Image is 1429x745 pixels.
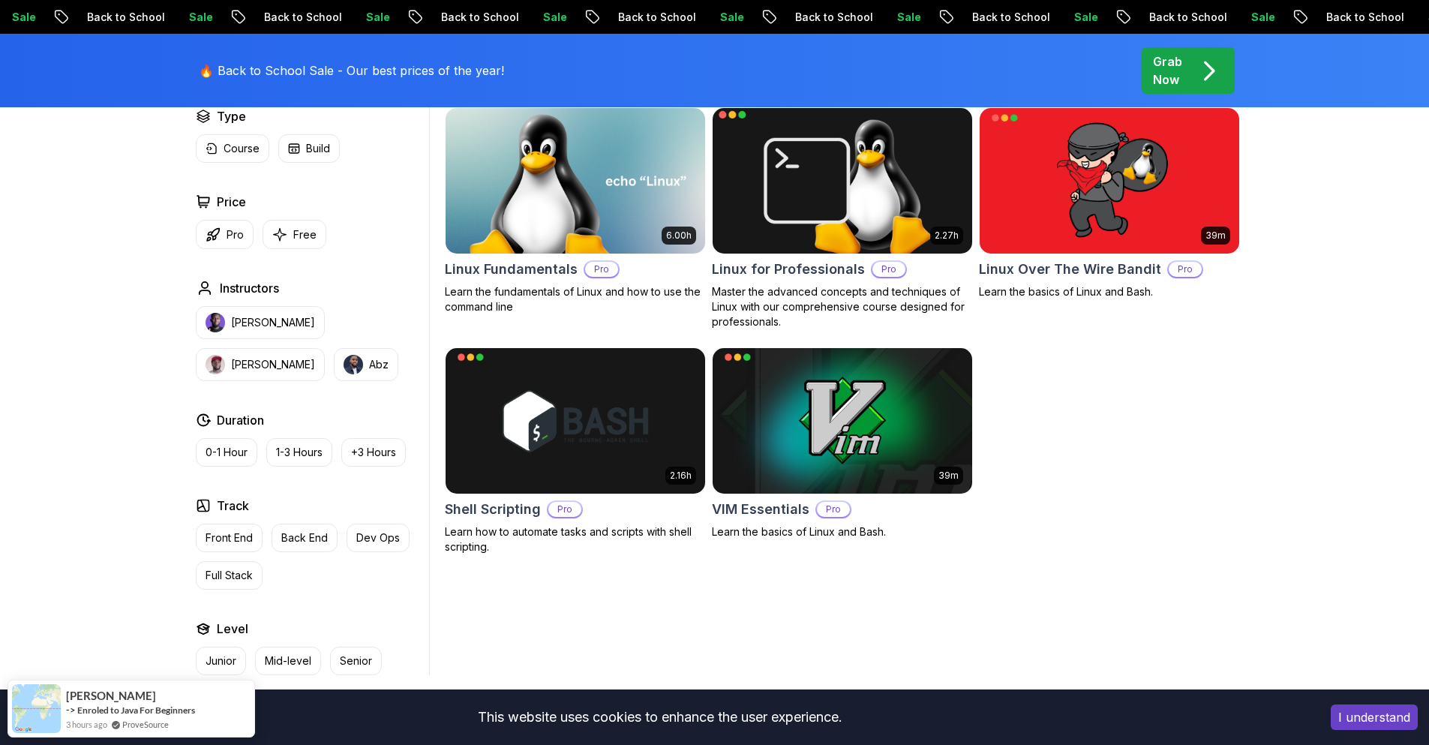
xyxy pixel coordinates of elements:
button: 1-3 Hours [266,438,332,467]
p: [PERSON_NAME] [231,357,315,372]
p: Sale [354,10,402,25]
button: Front End [196,524,263,552]
a: Shell Scripting card2.16hShell ScriptingProLearn how to automate tasks and scripts with shell scr... [445,347,706,554]
p: Master the advanced concepts and techniques of Linux with our comprehensive course designed for p... [712,284,973,329]
p: Sale [177,10,225,25]
p: 2.27h [935,230,959,242]
a: Linux Over The Wire Bandit card39mLinux Over The Wire BanditProLearn the basics of Linux and Bash. [979,107,1240,299]
p: Build [306,141,330,156]
p: Course [224,141,260,156]
p: Learn the basics of Linux and Bash. [712,524,973,539]
button: Mid-level [255,647,321,675]
p: Junior [206,653,236,668]
span: -> [66,704,76,716]
p: Pro [1169,262,1202,277]
button: instructor imgAbz [334,348,398,381]
span: [PERSON_NAME] [66,689,156,702]
h2: Linux for Professionals [712,259,865,280]
p: Learn how to automate tasks and scripts with shell scripting. [445,524,706,554]
p: Free [293,227,317,242]
p: Back to School [783,10,885,25]
p: Front End [206,530,253,545]
img: VIM Essentials card [713,348,972,494]
img: instructor img [344,355,363,374]
p: Pro [585,262,618,277]
img: Linux for Professionals card [706,104,978,257]
h2: Level [217,620,248,638]
p: Back to School [960,10,1062,25]
p: Learn the basics of Linux and Bash. [979,284,1240,299]
p: [PERSON_NAME] [231,315,315,330]
a: Linux Fundamentals card6.00hLinux FundamentalsProLearn the fundamentals of Linux and how to use t... [445,107,706,314]
button: Junior [196,647,246,675]
a: ProveSource [122,718,169,731]
p: Full Stack [206,568,253,583]
p: Back to School [75,10,177,25]
p: 1-3 Hours [276,445,323,460]
p: Pro [872,262,905,277]
p: Pro [817,502,850,517]
button: instructor img[PERSON_NAME] [196,348,325,381]
p: Pro [227,227,244,242]
p: Grab Now [1153,53,1182,89]
p: Pro [548,502,581,517]
p: 39m [1205,230,1226,242]
p: Dev Ops [356,530,400,545]
p: Abz [369,357,389,372]
h2: VIM Essentials [712,499,809,520]
p: +3 Hours [351,445,396,460]
a: Linux for Professionals card2.27hLinux for ProfessionalsProMaster the advanced concepts and techn... [712,107,973,329]
p: Sale [1062,10,1110,25]
h2: Track [217,497,249,515]
button: Build [278,134,340,163]
p: Back End [281,530,328,545]
p: Back to School [606,10,708,25]
p: 2.16h [670,470,692,482]
div: This website uses cookies to enhance the user experience. [11,701,1308,734]
img: instructor img [206,313,225,332]
button: Accept cookies [1331,704,1418,730]
p: Sale [531,10,579,25]
h2: Type [217,107,246,125]
p: Back to School [429,10,531,25]
p: 39m [938,470,959,482]
img: Linux Fundamentals card [446,108,705,254]
p: 6.00h [666,230,692,242]
p: Sale [885,10,933,25]
img: Shell Scripting card [446,348,705,494]
button: Course [196,134,269,163]
button: Back End [272,524,338,552]
a: VIM Essentials card39mVIM EssentialsProLearn the basics of Linux and Bash. [712,347,973,539]
button: Free [263,220,326,249]
p: 0-1 Hour [206,445,248,460]
p: Back to School [1314,10,1416,25]
p: Back to School [1137,10,1239,25]
button: instructor img[PERSON_NAME] [196,306,325,339]
p: Mid-level [265,653,311,668]
img: instructor img [206,355,225,374]
p: Sale [708,10,756,25]
h2: Linux Fundamentals [445,259,578,280]
h2: Price [217,193,246,211]
p: Senior [340,653,372,668]
button: +3 Hours [341,438,406,467]
p: Back to School [252,10,354,25]
button: Senior [330,647,382,675]
p: Sale [1239,10,1287,25]
button: Pro [196,220,254,249]
h2: Duration [217,411,264,429]
span: 3 hours ago [66,718,107,731]
p: Learn the fundamentals of Linux and how to use the command line [445,284,706,314]
button: Full Stack [196,561,263,590]
h2: Linux Over The Wire Bandit [979,259,1161,280]
img: Linux Over The Wire Bandit card [980,108,1239,254]
img: provesource social proof notification image [12,684,61,733]
button: Dev Ops [347,524,410,552]
p: 🔥 Back to School Sale - Our best prices of the year! [199,62,504,80]
a: Enroled to Java For Beginners [77,704,195,716]
h2: Instructors [220,279,279,297]
button: 0-1 Hour [196,438,257,467]
h2: Shell Scripting [445,499,541,520]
